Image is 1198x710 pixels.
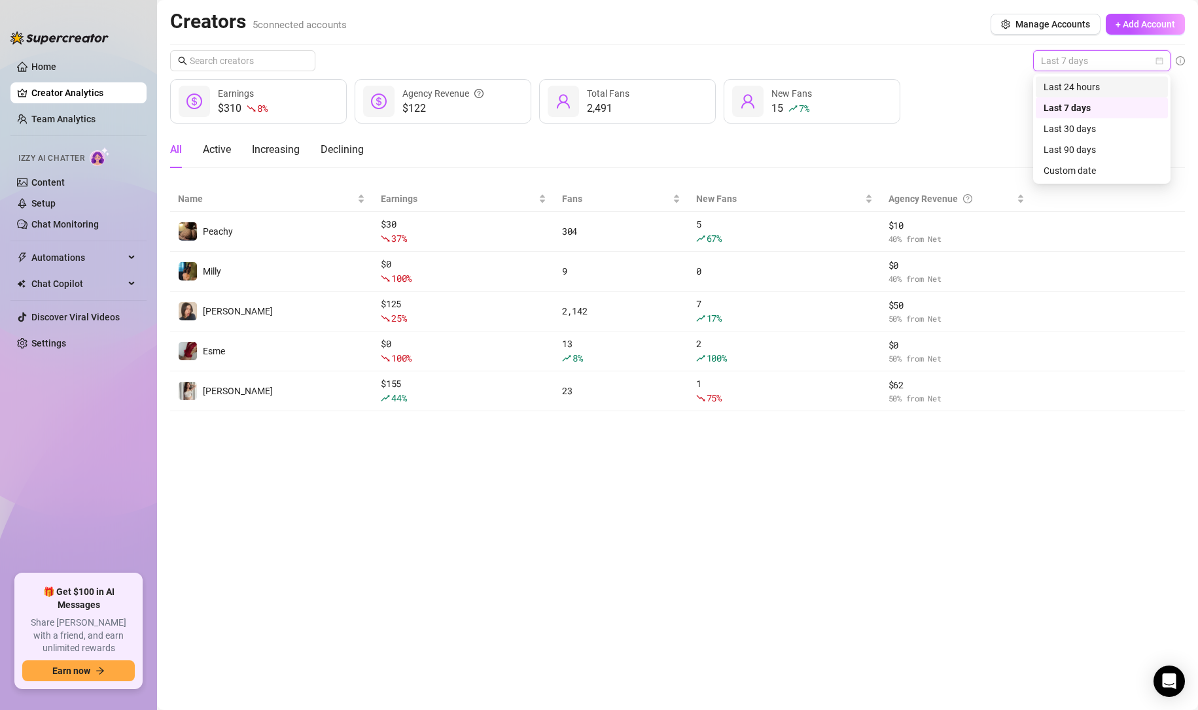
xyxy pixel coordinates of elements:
a: Creator Analytics [31,82,136,103]
div: Open Intercom Messenger [1154,666,1185,697]
button: Manage Accounts [991,14,1101,35]
div: $ 0 [381,257,546,286]
span: $ 0 [889,258,1025,273]
a: Content [31,177,65,188]
span: rise [696,234,705,243]
div: 0 [696,264,873,279]
img: AI Chatter [90,147,110,166]
span: fall [247,104,256,113]
span: 50 % from Net [889,392,1025,405]
div: 7 [696,297,873,326]
div: 23 [562,384,680,398]
div: 15 [771,101,812,116]
div: Last 90 days [1036,139,1168,160]
span: 100 % [391,352,412,364]
span: dollar-circle [371,93,387,109]
span: rise [696,354,705,363]
div: 13 [562,337,680,365]
span: Share [PERSON_NAME] with a friend, and earn unlimited rewards [22,617,135,655]
span: search [178,56,187,65]
div: Last 90 days [1044,143,1160,157]
div: 2 [696,337,873,365]
input: Search creators [190,54,297,68]
span: $ 0 [889,338,1025,352]
span: Last 7 days [1041,51,1163,71]
span: 50 % from Net [889,352,1025,365]
th: Fans [554,186,688,212]
div: 304 [562,224,680,239]
div: Declining [321,142,364,158]
a: Settings [31,338,66,348]
span: thunderbolt [17,252,27,263]
span: 37 % [391,232,406,245]
h2: Creators [170,9,347,34]
div: $ 0 [381,337,546,365]
span: fall [696,394,705,403]
span: Fans [562,192,670,206]
img: Esme [179,342,197,360]
th: Earnings [373,186,554,212]
span: 7 % [799,102,809,114]
span: 8 % [573,352,582,364]
th: Name [170,186,373,212]
span: info-circle [1176,56,1185,65]
span: arrow-right [96,666,105,675]
div: Last 7 days [1036,97,1168,118]
span: 67 % [707,232,722,245]
span: 40 % from Net [889,233,1025,245]
span: 50 % from Net [889,313,1025,325]
a: Chat Monitoring [31,219,99,229]
div: Agency Revenue [402,86,484,101]
span: setting [1001,20,1010,29]
span: rise [381,394,390,403]
span: Earnings [218,88,254,99]
div: Last 30 days [1044,122,1160,136]
div: 9 [562,264,680,279]
a: Team Analytics [31,114,96,124]
img: Nina [179,382,197,400]
span: [PERSON_NAME] [203,386,273,396]
div: Active [203,142,231,158]
a: Home [31,61,56,72]
span: $ 50 [889,298,1025,313]
button: + Add Account [1106,14,1185,35]
div: Agency Revenue [889,192,1015,206]
span: Milly [203,266,221,277]
span: Name [178,192,355,206]
div: Last 24 hours [1036,76,1168,97]
span: Manage Accounts [1015,19,1090,29]
span: fall [381,354,390,363]
span: Izzy AI Chatter [18,152,84,165]
div: Custom date [1036,160,1168,181]
span: 25 % [391,312,406,324]
span: dollar-circle [186,93,202,109]
span: Esme [203,346,225,356]
img: Nina [179,302,197,320]
div: Increasing [252,142,300,158]
div: 5 [696,217,873,246]
span: user [555,93,571,109]
a: Discover Viral Videos [31,312,120,322]
span: $ 10 [889,218,1025,233]
img: logo-BBDzfeDw.svg [10,31,109,44]
div: $ 125 [381,297,546,326]
span: 100 % [707,352,727,364]
div: Custom date [1044,163,1160,178]
div: 2,142 [562,304,680,318]
span: Automations [31,247,124,268]
span: 🎁 Get $100 in AI Messages [22,586,135,611]
span: 44 % [391,392,406,404]
span: 100 % [391,272,412,284]
span: New Fans [771,88,812,99]
span: Chat Copilot [31,273,124,294]
div: $ 155 [381,377,546,405]
span: calendar [1155,57,1163,65]
span: fall [381,274,390,283]
div: $310 [218,101,267,116]
a: Setup [31,198,56,209]
img: Milly [179,262,197,280]
span: rise [562,354,571,363]
div: Last 30 days [1036,118,1168,139]
div: 2,491 [587,101,629,116]
span: + Add Account [1116,19,1175,29]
